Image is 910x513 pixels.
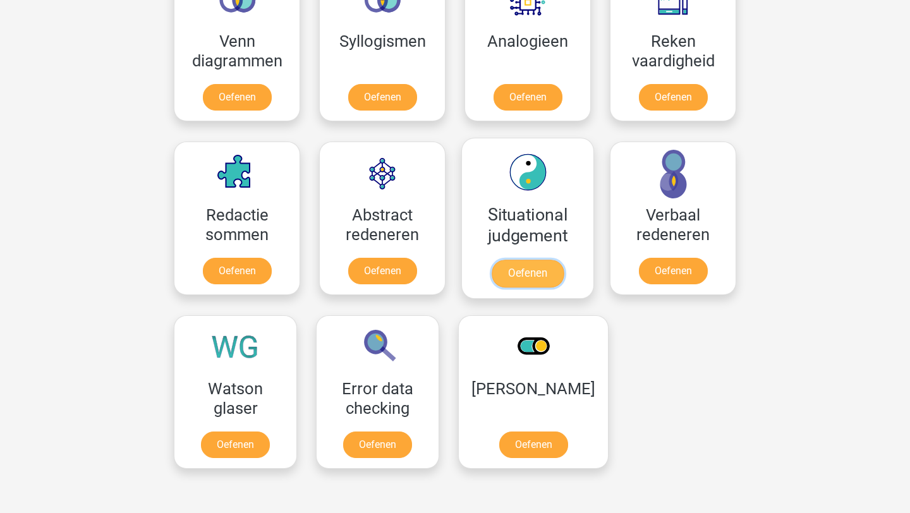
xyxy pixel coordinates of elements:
a: Oefenen [494,84,562,111]
a: Oefenen [343,432,412,458]
a: Oefenen [639,258,708,284]
a: Oefenen [492,260,564,287]
a: Oefenen [201,432,270,458]
a: Oefenen [203,258,272,284]
a: Oefenen [639,84,708,111]
a: Oefenen [348,84,417,111]
a: Oefenen [348,258,417,284]
a: Oefenen [499,432,568,458]
a: Oefenen [203,84,272,111]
